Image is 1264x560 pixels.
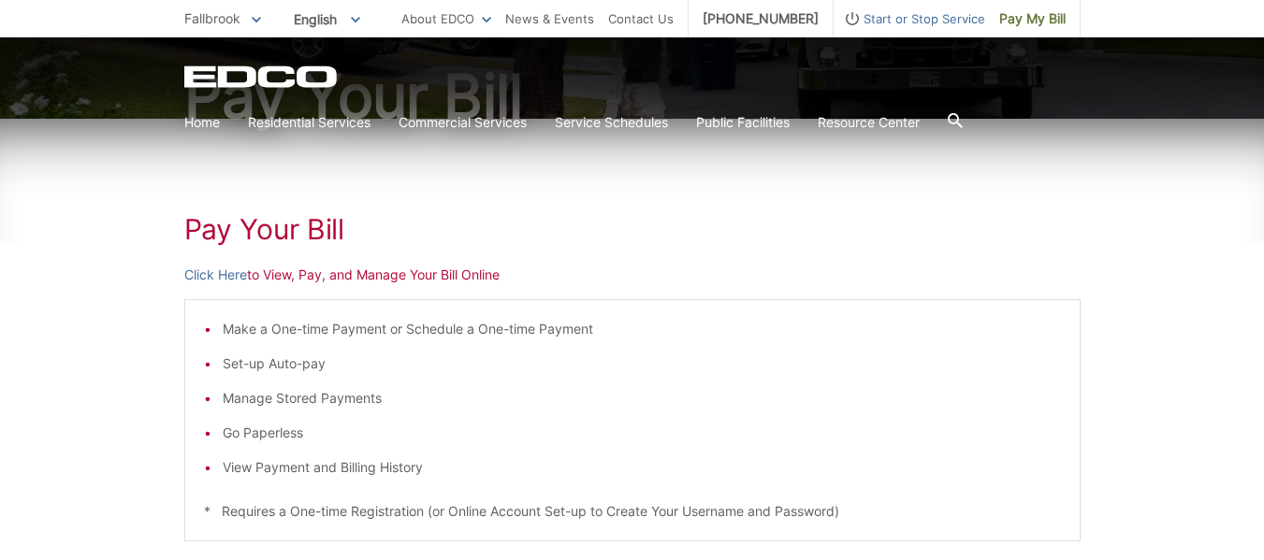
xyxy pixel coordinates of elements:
span: English [280,4,374,35]
h1: Pay Your Bill [184,212,1081,246]
li: Set-up Auto-pay [223,353,1061,374]
li: Go Paperless [223,423,1061,443]
a: Public Facilities [696,112,790,133]
a: News & Events [505,8,594,29]
p: * Requires a One-time Registration (or Online Account Set-up to Create Your Username and Password) [204,501,1061,522]
a: Click Here [184,265,247,285]
a: EDCD logo. Return to the homepage. [184,65,340,88]
li: Make a One-time Payment or Schedule a One-time Payment [223,319,1061,339]
a: Service Schedules [555,112,668,133]
a: Home [184,112,220,133]
a: Residential Services [248,112,370,133]
li: View Payment and Billing History [223,457,1061,478]
li: Manage Stored Payments [223,388,1061,409]
a: About EDCO [401,8,491,29]
a: Resource Center [818,112,920,133]
p: to View, Pay, and Manage Your Bill Online [184,265,1081,285]
a: Contact Us [608,8,674,29]
span: Fallbrook [184,10,240,26]
a: Commercial Services [399,112,527,133]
